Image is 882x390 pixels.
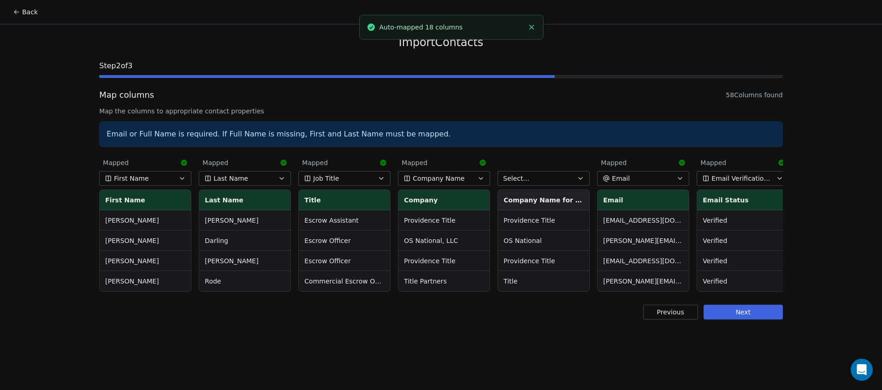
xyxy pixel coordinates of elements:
td: Verified [697,230,788,251]
td: OS National [498,230,589,251]
td: Darling [199,230,290,251]
td: [PERSON_NAME] [100,251,191,271]
th: First Name [100,190,191,210]
span: Mapped [302,158,328,167]
td: Providence Title [498,251,589,271]
th: Company Name for Emails [498,190,589,210]
td: Verified [697,210,788,230]
span: Email [612,174,630,183]
td: Escrow Assistant [299,210,390,230]
td: [PERSON_NAME] [100,271,191,291]
th: Email Status [697,190,788,210]
td: Title [498,271,589,291]
td: OS National, LLC [398,230,490,251]
span: Last Name [213,174,248,183]
span: Job Title [313,174,339,183]
td: Providence Title [398,210,490,230]
td: Providence Title [498,210,589,230]
td: Rode [199,271,290,291]
span: Company Name [413,174,464,183]
span: Mapped [402,158,427,167]
td: [PERSON_NAME] [199,210,290,230]
button: Back [7,4,43,20]
td: [PERSON_NAME] [100,230,191,251]
td: [PERSON_NAME][EMAIL_ADDRESS][DOMAIN_NAME] [598,271,689,291]
td: Commercial Escrow Officer [299,271,390,291]
span: Step 2 of 3 [99,60,782,71]
span: 58 Columns found [726,90,782,100]
td: [EMAIL_ADDRESS][DOMAIN_NAME] [598,210,689,230]
span: First Name [114,174,148,183]
button: Close toast [526,21,538,33]
span: Mapped [202,158,228,167]
span: Email Verification Status [711,174,771,183]
td: Verified [697,251,788,271]
div: Email or Full Name is required. If Full Name is missing, First and Last Name must be mapped. [99,121,782,147]
th: Last Name [199,190,290,210]
span: Mapped [700,158,726,167]
div: Auto-mapped 18 columns [379,23,524,32]
th: Company [398,190,490,210]
td: Verified [697,271,788,291]
span: Mapped [103,158,129,167]
div: Open Intercom Messenger [851,359,873,381]
td: [EMAIL_ADDRESS][DOMAIN_NAME] [598,251,689,271]
span: Map the columns to appropriate contact properties [99,106,782,116]
td: Escrow Officer [299,230,390,251]
td: Title Partners [398,271,490,291]
th: Title [299,190,390,210]
span: Map columns [99,89,154,101]
span: Select... [503,174,529,183]
span: Import Contacts [399,35,483,49]
td: Providence Title [398,251,490,271]
td: Escrow Officer [299,251,390,271]
button: Next [704,305,783,319]
button: Previous [643,305,698,319]
th: Email [598,190,689,210]
span: Mapped [601,158,627,167]
td: [PERSON_NAME] [199,251,290,271]
td: [PERSON_NAME] [100,210,191,230]
td: [PERSON_NAME][EMAIL_ADDRESS][PERSON_NAME][DOMAIN_NAME] [598,230,689,251]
